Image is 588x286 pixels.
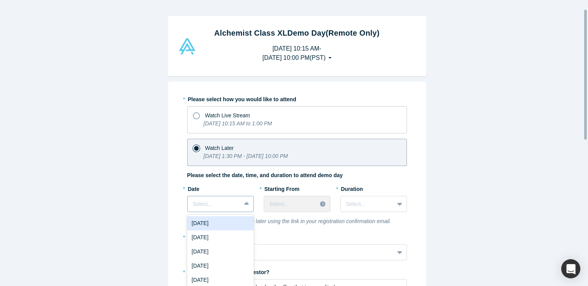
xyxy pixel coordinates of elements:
[187,259,254,273] div: [DATE]
[187,245,254,259] div: [DATE]
[340,182,407,193] label: Duration
[205,145,234,151] span: Watch Later
[254,41,339,65] button: [DATE] 10:15 AM-[DATE] 10:00 PM(PST)
[187,93,407,104] label: Please select how you would like to attend
[187,216,254,230] div: [DATE]
[178,38,196,54] img: Alchemist Vault Logo
[187,218,391,224] i: You can change your choice later using the link in your registration confirmation email.
[204,153,288,159] i: [DATE] 1:30 PM - [DATE] 10:00 PM
[264,182,300,193] label: Starting From
[204,120,272,127] i: [DATE] 10:15 AM to 1:00 PM
[187,230,254,245] div: [DATE]
[187,171,343,179] label: Please select the date, time, and duration to attend demo day
[187,231,407,242] label: What will be your role?
[214,29,380,37] strong: Alchemist Class XL Demo Day (Remote Only)
[205,112,250,118] span: Watch Live Stream
[187,182,254,193] label: Date
[187,266,407,276] label: Are you an accredited investor?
